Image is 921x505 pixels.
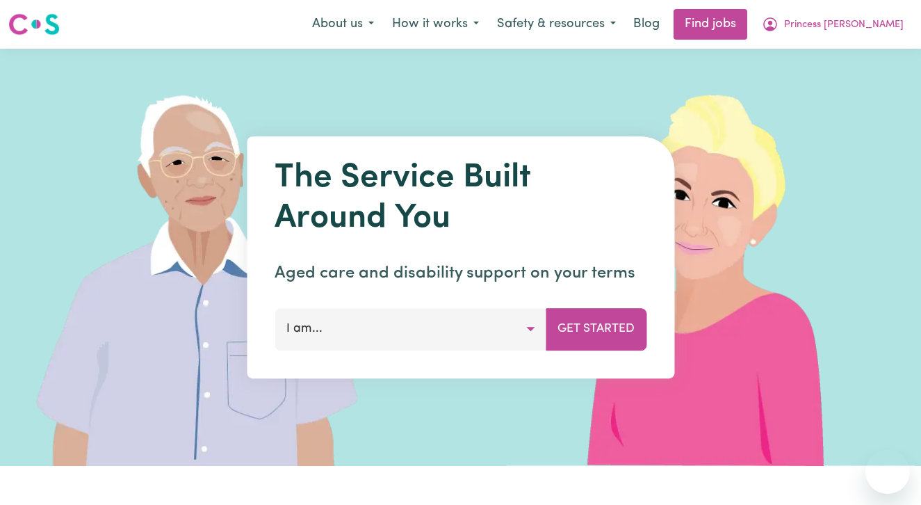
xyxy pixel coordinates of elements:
span: Princess [PERSON_NAME] [784,17,904,33]
button: My Account [753,10,913,39]
a: Blog [625,9,668,40]
button: I am... [275,308,546,350]
iframe: Button to launch messaging window [865,449,910,494]
button: How it works [383,10,488,39]
button: About us [303,10,383,39]
a: Find jobs [674,9,747,40]
a: Careseekers logo [8,8,60,40]
button: Get Started [546,308,646,350]
img: Careseekers logo [8,12,60,37]
h1: The Service Built Around You [275,159,646,239]
button: Safety & resources [488,10,625,39]
p: Aged care and disability support on your terms [275,261,646,286]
